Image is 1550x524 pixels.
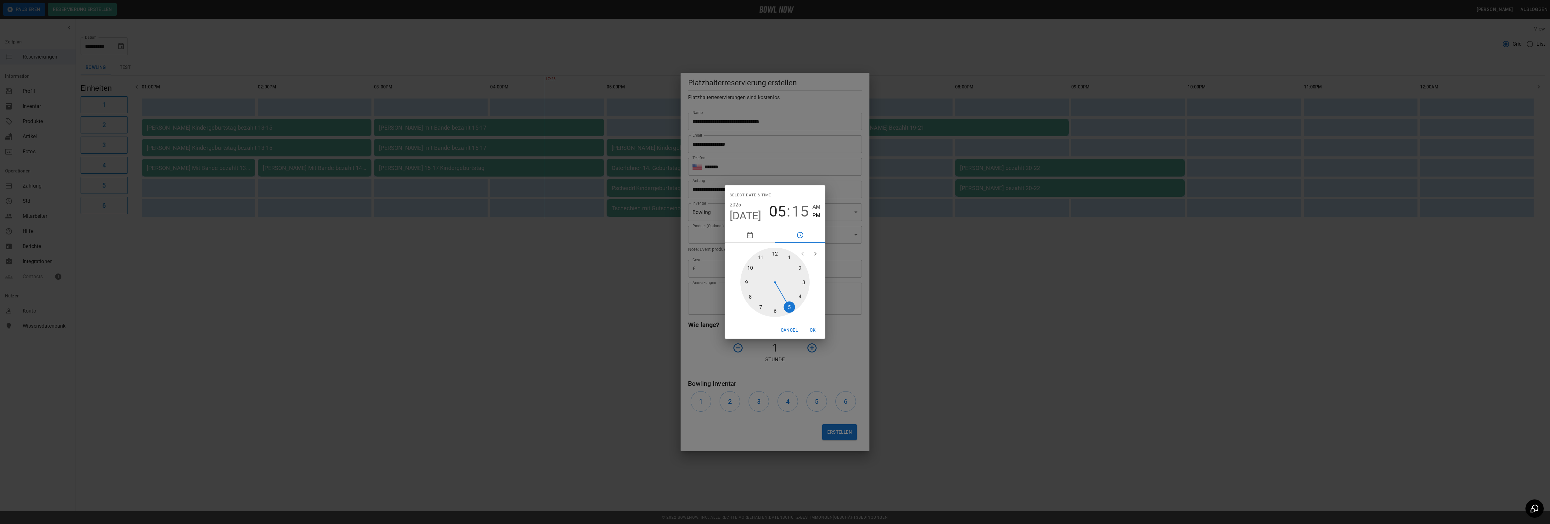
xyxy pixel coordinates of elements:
[812,203,820,211] button: AM
[725,228,775,243] button: pick date
[778,324,800,336] button: Cancel
[812,211,820,220] button: PM
[803,324,823,336] button: OK
[730,190,771,200] span: Select date & time
[792,203,809,220] button: 15
[809,247,822,260] button: open next view
[787,203,790,220] span: :
[769,203,786,220] button: 05
[730,200,741,209] button: 2025
[775,228,825,243] button: pick time
[730,209,761,223] button: [DATE]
